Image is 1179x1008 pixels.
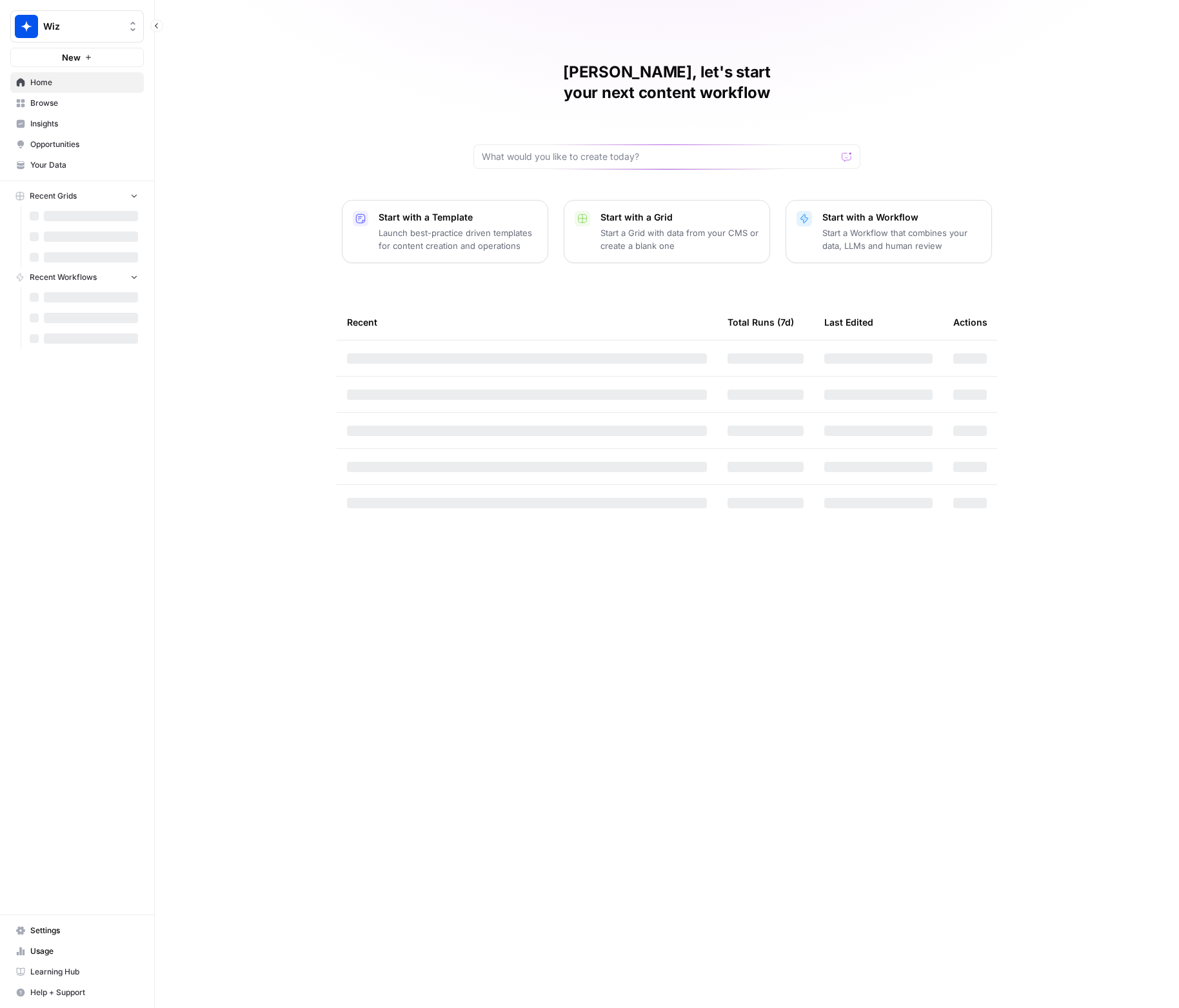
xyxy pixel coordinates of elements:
[10,93,144,114] a: Browse
[482,150,837,163] input: What would you like to create today?
[30,925,138,936] span: Settings
[30,945,138,957] span: Usage
[600,211,759,224] p: Start with a Grid
[15,15,38,38] img: Wiz Logo
[10,48,144,67] button: New
[786,200,992,263] button: Start with a WorkflowStart a Workflow that combines your data, LLMs and human review
[30,77,138,88] span: Home
[10,10,144,43] button: Workspace: Wiz
[10,268,144,287] button: Recent Workflows
[822,211,981,224] p: Start with a Workflow
[379,226,537,252] p: Launch best-practice driven templates for content creation and operations
[473,62,860,103] h1: [PERSON_NAME], let's start your next content workflow
[30,97,138,109] span: Browse
[600,226,759,252] p: Start a Grid with data from your CMS or create a blank one
[62,51,81,64] span: New
[30,987,138,998] span: Help + Support
[10,134,144,155] a: Opportunities
[30,272,97,283] span: Recent Workflows
[30,159,138,171] span: Your Data
[10,114,144,134] a: Insights
[10,941,144,962] a: Usage
[10,962,144,982] a: Learning Hub
[824,304,873,340] div: Last Edited
[30,966,138,978] span: Learning Hub
[30,118,138,130] span: Insights
[728,304,794,340] div: Total Runs (7d)
[564,200,770,263] button: Start with a GridStart a Grid with data from your CMS or create a blank one
[10,982,144,1003] button: Help + Support
[10,72,144,93] a: Home
[822,226,981,252] p: Start a Workflow that combines your data, LLMs and human review
[342,200,548,263] button: Start with a TemplateLaunch best-practice driven templates for content creation and operations
[10,920,144,941] a: Settings
[10,186,144,206] button: Recent Grids
[379,211,537,224] p: Start with a Template
[347,304,707,340] div: Recent
[953,304,987,340] div: Actions
[30,190,77,202] span: Recent Grids
[10,155,144,175] a: Your Data
[43,20,121,33] span: Wiz
[30,139,138,150] span: Opportunities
